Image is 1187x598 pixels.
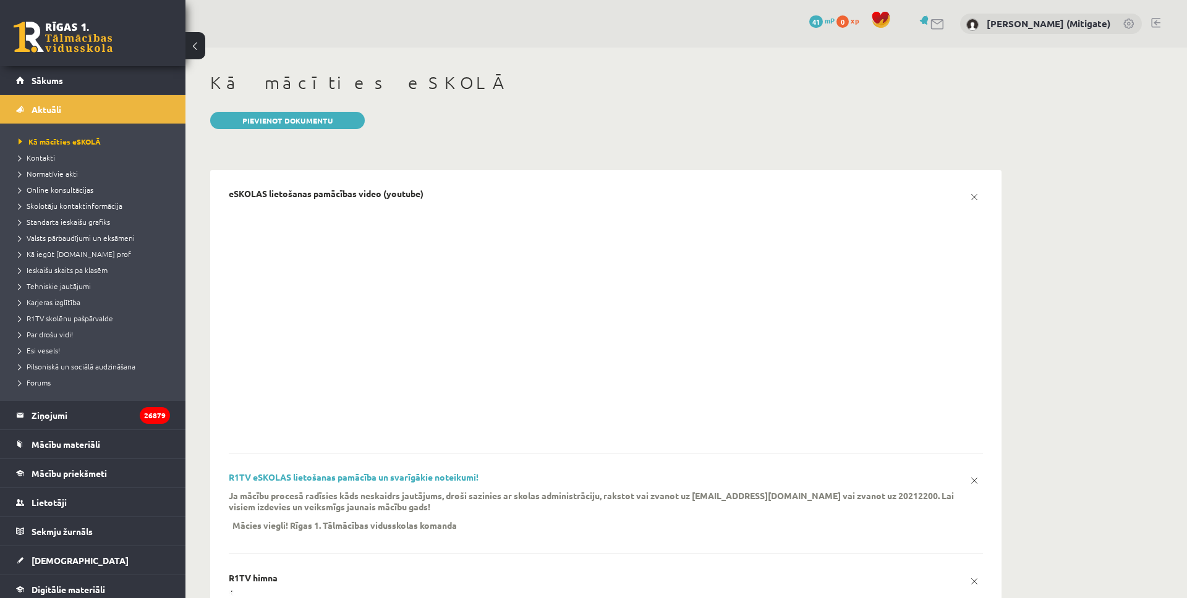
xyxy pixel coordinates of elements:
a: R1TV skolēnu pašpārvalde [19,313,173,324]
p: Rīgas 1. Tālmācības vidusskolas komanda [290,520,457,531]
p: R1TV himna [229,573,278,583]
a: Valsts pārbaudījumi un eksāmeni [19,232,173,243]
a: Karjeras izglītība [19,297,173,308]
span: Standarta ieskaišu grafiks [19,217,110,227]
span: xp [851,15,859,25]
a: Sākums [16,66,170,95]
span: 0 [836,15,849,28]
span: Kā mācīties eSKOLĀ [19,137,101,146]
span: Lietotāji [32,497,67,508]
span: Normatīvie akti [19,169,78,179]
a: Kā mācīties eSKOLĀ [19,136,173,147]
span: Mācību priekšmeti [32,468,107,479]
span: mP [825,15,835,25]
span: Esi vesels! [19,345,60,355]
span: Karjeras izglītība [19,297,80,307]
a: x [966,472,983,489]
a: R1TV eSKOLAS lietošanas pamācība un svarīgākie noteikumi! [229,471,479,482]
a: Kā iegūt [DOMAIN_NAME] prof [19,248,173,259]
a: Mācību priekšmeti [16,459,170,487]
a: [DEMOGRAPHIC_DATA] [16,546,170,575]
a: Esi vesels! [19,345,173,356]
span: 41 [809,15,823,28]
a: 0 xp [836,15,865,25]
a: 41 mP [809,15,835,25]
span: Kontakti [19,153,55,162]
a: Aktuāli [16,95,170,124]
span: Online konsultācijas [19,185,93,195]
a: Kontakti [19,152,173,163]
p: Ja mācību procesā radīsies kāds neskaidrs jautājums, droši sazinies ar skolas administrāciju, rak... [229,490,964,512]
a: Forums [19,377,173,388]
h1: Kā mācīties eSKOLĀ [210,72,1002,93]
a: [PERSON_NAME] (Mitigate) [987,17,1110,30]
p: Mācies viegli! [232,520,288,531]
a: Ieskaišu skaits pa klasēm [19,264,173,276]
span: Sekmju žurnāls [32,526,93,537]
span: Par drošu vidi! [19,329,73,339]
img: Vitālijs Viļums (Mitigate) [966,19,979,31]
span: Sākums [32,75,63,86]
span: Kā iegūt [DOMAIN_NAME] prof [19,249,131,259]
a: Pilsoniskā un sociālā audzināšana [19,361,173,372]
span: [DEMOGRAPHIC_DATA] [32,555,129,566]
a: x [966,573,983,590]
i: 26879 [140,407,170,424]
span: Mācību materiāli [32,439,100,450]
span: Pilsoniskā un sociālā audzināšana [19,361,135,371]
a: Pievienot dokumentu [210,112,365,129]
a: Rīgas 1. Tālmācības vidusskola [14,22,113,53]
a: Standarta ieskaišu grafiks [19,216,173,227]
p: eSKOLAS lietošanas pamācības video (youtube) [229,188,423,199]
span: Tehniskie jautājumi [19,281,91,291]
a: Skolotāju kontaktinformācija [19,200,173,211]
a: Online konsultācijas [19,184,173,195]
span: R1TV skolēnu pašpārvalde [19,313,113,323]
a: Ziņojumi26879 [16,401,170,429]
legend: Ziņojumi [32,401,170,429]
span: Forums [19,377,51,387]
span: Ieskaišu skaits pa klasēm [19,265,108,275]
span: Aktuāli [32,104,61,115]
span: Digitālie materiāli [32,584,105,595]
a: Sekmju žurnāls [16,517,170,545]
a: Normatīvie akti [19,168,173,179]
a: Lietotāji [16,488,170,516]
span: Valsts pārbaudījumi un eksāmeni [19,233,135,243]
a: Par drošu vidi! [19,329,173,340]
a: Tehniskie jautājumi [19,280,173,292]
span: Skolotāju kontaktinformācija [19,201,122,211]
a: Mācību materiāli [16,430,170,458]
a: x [966,188,983,206]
